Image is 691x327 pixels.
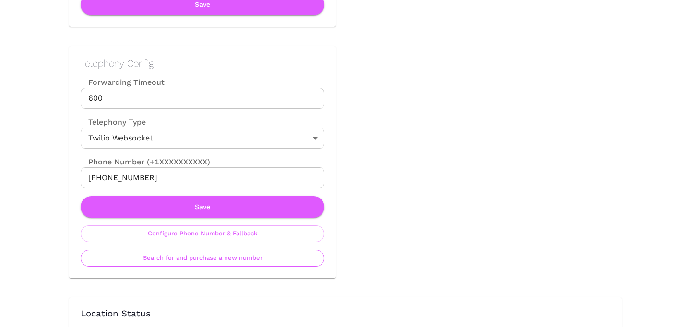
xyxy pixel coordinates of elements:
div: Twilio Websocket [81,128,324,149]
label: Forwarding Timeout [81,77,324,88]
h3: Location Status [81,309,610,319]
button: Save [81,196,324,218]
button: Search for and purchase a new number [81,250,324,267]
h2: Telephony Config [81,58,324,69]
button: Configure Phone Number & Fallback [81,225,324,242]
label: Phone Number (+1XXXXXXXXXX) [81,156,324,167]
label: Telephony Type [81,117,146,128]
